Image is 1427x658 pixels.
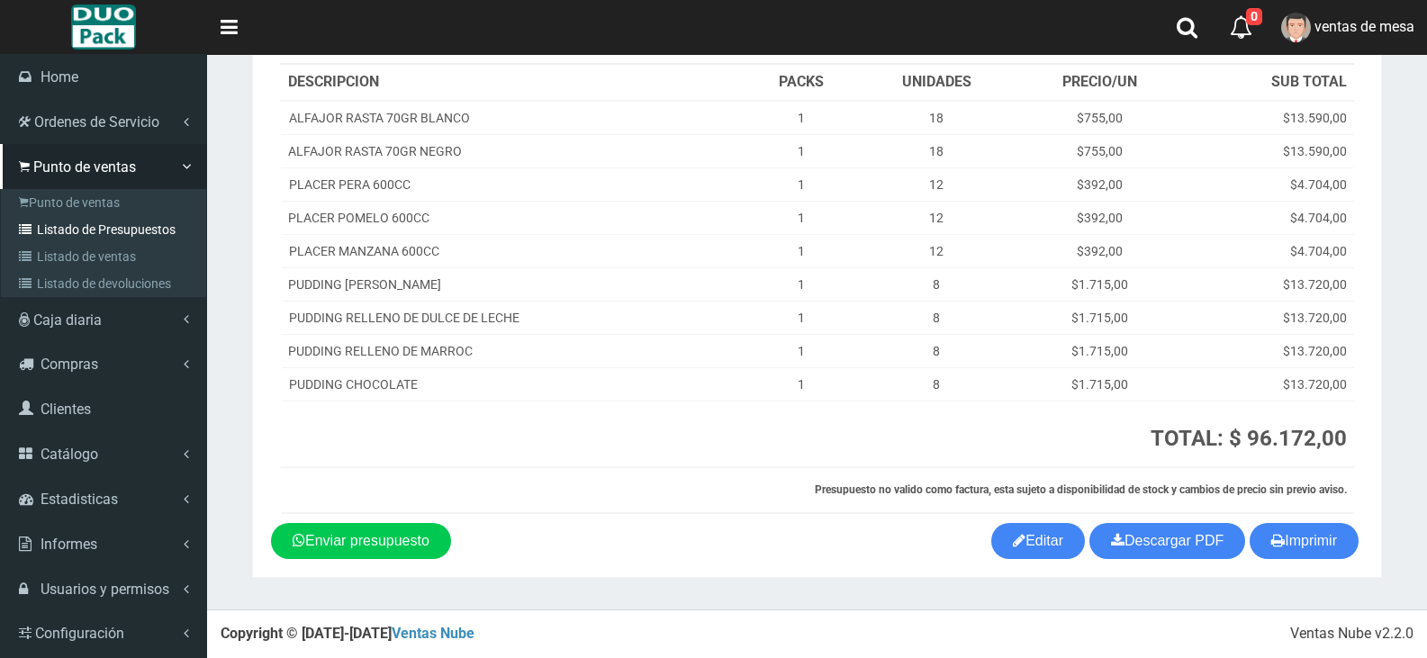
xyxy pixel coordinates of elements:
span: Home [41,68,78,86]
td: $1.715,00 [1016,267,1184,301]
a: Listado de ventas [5,243,206,270]
th: SUB TOTAL [1184,65,1354,101]
span: 0 [1246,8,1262,25]
td: 12 [857,234,1016,267]
td: PLACER MANZANA 600CC [281,234,745,267]
img: User Image [1281,13,1311,42]
td: 1 [745,367,858,401]
th: PACKS [745,65,858,101]
span: ventas de mesa [1314,18,1414,35]
td: $13.720,00 [1184,334,1354,367]
td: $1.715,00 [1016,334,1184,367]
td: $755,00 [1016,101,1184,135]
td: PUDDING RELLENO DE MARROC [281,334,745,367]
td: 8 [857,367,1016,401]
td: $13.720,00 [1184,301,1354,334]
td: 1 [745,301,858,334]
td: PLACER PERA 600CC [281,167,745,201]
td: $1.715,00 [1016,367,1184,401]
td: 8 [857,267,1016,301]
td: $392,00 [1016,201,1184,234]
span: Catálogo [41,446,98,463]
td: 8 [857,301,1016,334]
td: 1 [745,134,858,167]
span: Compras [41,356,98,373]
td: 12 [857,167,1016,201]
span: Informes [41,536,97,553]
strong: Copyright © [DATE]-[DATE] [221,625,474,642]
img: Logo grande [71,5,135,50]
td: $13.720,00 [1184,267,1354,301]
td: 1 [745,267,858,301]
td: 1 [745,334,858,367]
td: $392,00 [1016,167,1184,201]
span: Enviar presupuesto [305,533,429,548]
strong: Presupuesto no valido como factura, esta sujeto a disponibilidad de stock y cambios de precio sin... [815,483,1347,496]
span: Caja diaria [33,311,102,329]
td: $13.720,00 [1184,367,1354,401]
td: PUDDING CHOCOLATE [281,367,745,401]
td: 1 [745,101,858,135]
th: DESCRIPCION [281,65,745,101]
td: $13.590,00 [1184,101,1354,135]
td: $4.704,00 [1184,201,1354,234]
td: $392,00 [1016,234,1184,267]
a: Descargar PDF [1089,523,1245,559]
td: 18 [857,101,1016,135]
td: 18 [857,134,1016,167]
a: Enviar presupuesto [271,523,451,559]
td: ALFAJOR RASTA 70GR NEGRO [281,134,745,167]
a: Listado de devoluciones [5,270,206,297]
td: 12 [857,201,1016,234]
span: Clientes [41,401,91,418]
span: Estadisticas [41,491,118,508]
td: $1.715,00 [1016,301,1184,334]
th: UNIDADES [857,65,1016,101]
strong: TOTAL: $ 96.172,00 [1151,426,1347,451]
span: Punto de ventas [33,158,136,176]
button: Imprimir [1250,523,1359,559]
td: PUDDING [PERSON_NAME] [281,267,745,301]
div: Ventas Nube v2.2.0 [1290,624,1413,644]
a: Editar [991,523,1085,559]
td: $4.704,00 [1184,234,1354,267]
span: Ordenes de Servicio [34,113,159,131]
th: PRECIO/UN [1016,65,1184,101]
td: $13.590,00 [1184,134,1354,167]
a: Listado de Presupuestos [5,216,206,243]
td: 1 [745,201,858,234]
td: 1 [745,234,858,267]
td: 1 [745,167,858,201]
td: PLACER POMELO 600CC [281,201,745,234]
td: 8 [857,334,1016,367]
span: Usuarios y permisos [41,581,169,598]
td: $755,00 [1016,134,1184,167]
td: ALFAJOR RASTA 70GR BLANCO [281,101,745,135]
a: Punto de ventas [5,189,206,216]
a: Ventas Nube [392,625,474,642]
td: PUDDING RELLENO DE DULCE DE LECHE [281,301,745,334]
td: $4.704,00 [1184,167,1354,201]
